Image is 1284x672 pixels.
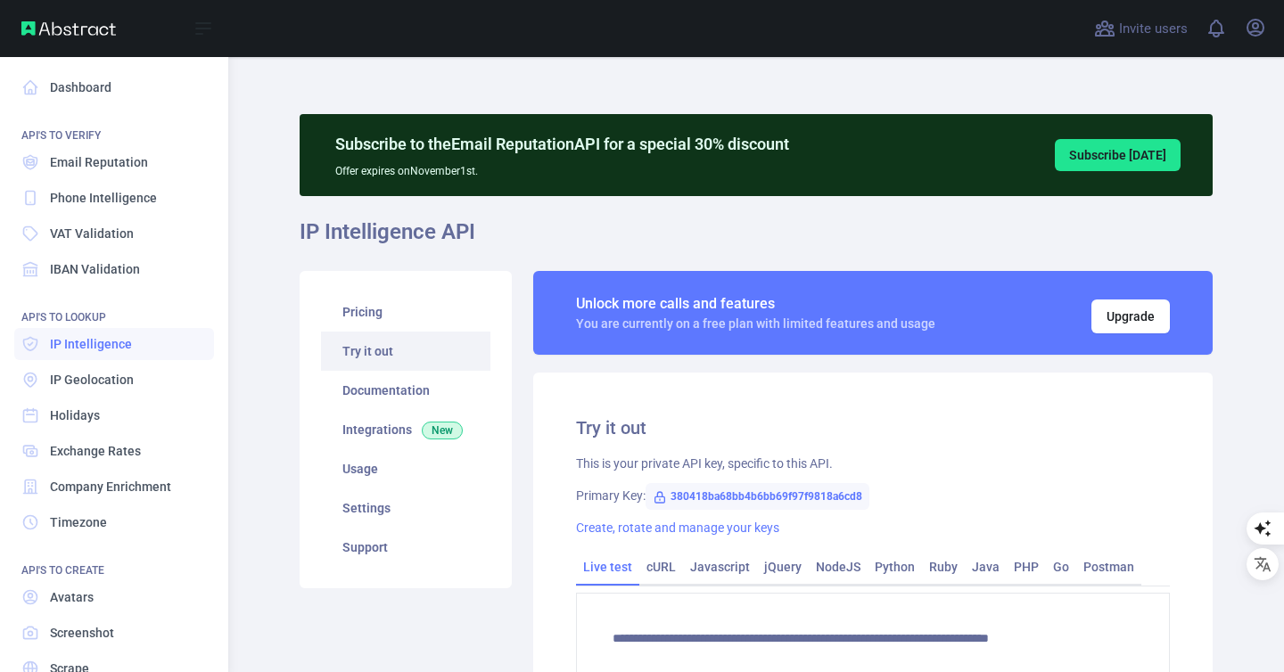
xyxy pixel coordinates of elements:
[300,217,1213,260] h1: IP Intelligence API
[321,332,490,371] a: Try it out
[809,553,868,581] a: NodeJS
[576,293,935,315] div: Unlock more calls and features
[1007,553,1046,581] a: PHP
[321,292,490,332] a: Pricing
[50,406,100,424] span: Holidays
[922,553,965,581] a: Ruby
[50,624,114,642] span: Screenshot
[14,107,214,143] div: API'S TO VERIFY
[14,328,214,360] a: IP Intelligence
[14,217,214,250] a: VAT Validation
[321,528,490,567] a: Support
[1046,553,1076,581] a: Go
[50,153,148,171] span: Email Reputation
[1055,139,1181,171] button: Subscribe [DATE]
[646,483,869,510] span: 380418ba68bb4b6bb69f97f9818a6cd8
[422,422,463,439] span: New
[50,371,134,389] span: IP Geolocation
[21,21,116,36] img: Abstract API
[576,315,935,332] div: You are currently on a free plan with limited features and usage
[14,253,214,285] a: IBAN Validation
[14,542,214,578] div: API'S TO CREATE
[321,371,490,410] a: Documentation
[50,478,171,496] span: Company Enrichment
[321,488,490,528] a: Settings
[576,553,639,581] a: Live test
[757,553,809,581] a: jQuery
[14,399,214,431] a: Holidays
[683,553,757,581] a: Javascript
[50,225,134,242] span: VAT Validation
[14,71,214,103] a: Dashboard
[50,260,140,278] span: IBAN Validation
[576,487,1170,504] div: Primary Key:
[1119,19,1188,39] span: Invite users
[14,146,214,178] a: Email Reputation
[321,410,490,449] a: Integrations New
[965,553,1007,581] a: Java
[14,182,214,214] a: Phone Intelligence
[335,157,789,178] p: Offer expires on November 1st.
[50,442,141,460] span: Exchange Rates
[576,415,1170,440] h2: Try it out
[50,513,107,531] span: Timezone
[321,449,490,488] a: Usage
[14,581,214,613] a: Avatars
[576,455,1170,472] div: This is your private API key, specific to this API.
[1076,553,1141,581] a: Postman
[1091,14,1191,43] button: Invite users
[868,553,922,581] a: Python
[14,435,214,467] a: Exchange Rates
[14,617,214,649] a: Screenshot
[14,506,214,538] a: Timezone
[14,364,214,396] a: IP Geolocation
[50,335,132,353] span: IP Intelligence
[1091,299,1170,333] button: Upgrade
[50,189,157,207] span: Phone Intelligence
[335,132,789,157] p: Subscribe to the Email Reputation API for a special 30 % discount
[14,471,214,503] a: Company Enrichment
[50,588,94,606] span: Avatars
[639,553,683,581] a: cURL
[576,520,779,535] a: Create, rotate and manage your keys
[14,289,214,324] div: API'S TO LOOKUP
